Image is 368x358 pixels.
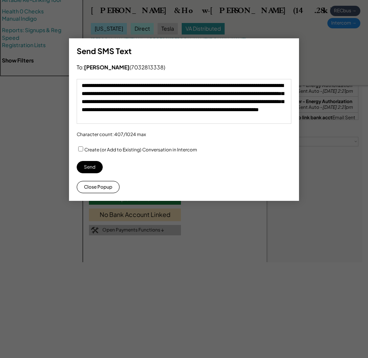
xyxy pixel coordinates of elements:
button: Send [77,161,103,173]
div: Character count: 407/1024 max [77,131,146,138]
button: Close Popup [77,181,120,193]
label: Create (or Add to Existing) Conversation in Intercom [84,147,197,153]
div: To: (7032813338) [77,64,165,71]
h3: Send SMS Text [77,46,131,56]
strong: [PERSON_NAME] [84,64,130,71]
